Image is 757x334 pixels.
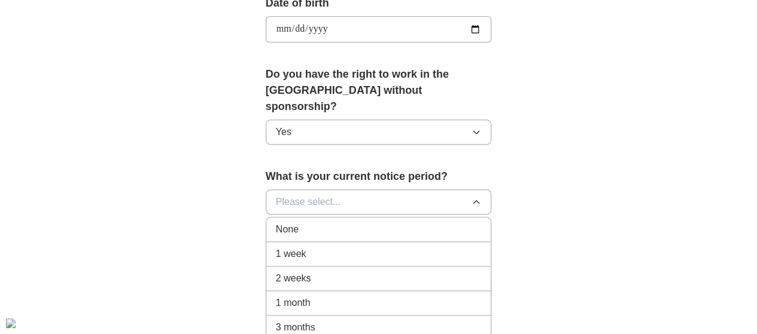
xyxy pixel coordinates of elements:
[276,195,341,209] span: Please select...
[276,296,311,310] span: 1 month
[276,125,291,139] span: Yes
[6,318,16,328] div: Cookie consent button
[276,222,299,237] span: None
[6,318,16,328] img: Cookie%20settings
[276,271,311,286] span: 2 weeks
[266,168,492,185] label: What is your current notice period?
[266,66,492,115] label: Do you have the right to work in the [GEOGRAPHIC_DATA] without sponsorship?
[276,247,306,261] span: 1 week
[266,189,492,215] button: Please select...
[266,119,492,145] button: Yes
